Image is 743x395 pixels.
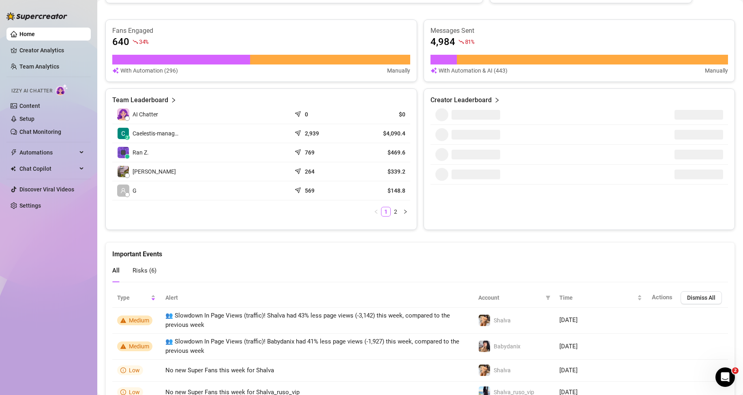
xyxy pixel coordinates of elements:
span: Medium [129,343,149,350]
article: 569 [305,187,315,195]
span: G [133,186,137,195]
article: With Automation (296) [120,66,178,75]
span: Chat Copilot [19,162,77,175]
span: warning [120,343,126,349]
span: Medium [129,317,149,324]
span: info-circle [120,389,126,395]
img: Babydanix [479,341,490,352]
span: Account [478,293,542,302]
span: All [112,267,120,274]
span: Actions [652,294,672,301]
img: Ran Zlatkin [118,147,129,158]
article: 2,939 [305,129,319,137]
th: Type [112,288,161,308]
span: Ran Z. [133,148,149,157]
span: [DATE] [559,316,578,324]
span: AI Chatter [133,110,158,119]
a: Setup [19,116,34,122]
span: warning [120,318,126,323]
a: 2 [391,207,400,216]
img: Sergey Shoustin [118,166,129,177]
article: 264 [305,167,315,176]
li: Previous Page [371,207,381,217]
span: [PERSON_NAME] [133,167,176,176]
article: $339.2 [355,167,405,176]
li: Next Page [400,207,410,217]
span: fall [133,39,138,45]
article: 640 [112,35,129,48]
article: $469.6 [355,148,405,157]
span: Babydanix [494,343,520,350]
span: [DATE] [559,343,578,350]
article: With Automation & AI (443) [439,66,507,75]
img: Shalva [479,315,490,326]
button: left [371,207,381,217]
th: Time [555,288,647,308]
span: filter [546,295,550,300]
img: svg%3e [112,66,119,75]
img: AI Chatter [56,84,68,96]
article: Team Leaderboard [112,95,168,105]
iframe: Intercom live chat [715,367,735,387]
span: Shalva [494,367,511,374]
article: Manually [387,66,410,75]
a: 1 [381,207,390,216]
span: 2 [732,367,739,374]
span: Low [129,367,140,374]
span: right [494,95,500,105]
span: No new Super Fans this week for Shalva [165,367,274,374]
button: right [400,207,410,217]
span: [DATE] [559,367,578,374]
article: Creator Leaderboard [430,95,492,105]
article: $4,090.4 [355,129,405,137]
img: Shalva [479,365,490,376]
span: fall [458,39,464,45]
span: left [374,209,379,214]
div: Important Events [112,243,728,259]
img: svg%3e [430,66,437,75]
article: $0 [355,110,405,118]
span: 👥 Slowdown In Page Views (traffic)! Babydanix had 41% less page views (-1,927) this week, compare... [165,338,459,355]
span: right [403,209,408,214]
th: Alert [161,288,473,308]
span: send [295,128,303,136]
img: izzy-ai-chatter-avatar-DDCN_rTZ.svg [117,108,129,120]
article: 0 [305,110,308,118]
li: 1 [381,207,391,217]
button: Dismiss All [681,291,722,304]
article: 4,984 [430,35,455,48]
span: 81 % [465,38,474,45]
li: 2 [391,207,400,217]
article: Fans Engaged [112,26,410,35]
a: Chat Monitoring [19,129,61,135]
a: Home [19,31,35,37]
a: Content [19,103,40,109]
span: Risks ( 6 ) [133,267,156,274]
span: 34 % [139,38,148,45]
span: Shalva [494,317,511,324]
article: 769 [305,148,315,157]
span: info-circle [120,367,126,373]
span: thunderbolt [11,149,17,156]
a: Discover Viral Videos [19,186,74,193]
a: Settings [19,202,41,209]
span: send [295,109,303,117]
article: Messages Sent [430,26,728,35]
span: Type [117,293,149,302]
img: logo-BBDzfeDw.svg [6,12,67,20]
img: Chat Copilot [11,166,16,172]
span: Automations [19,146,77,159]
span: send [295,166,303,174]
span: filter [544,292,552,304]
img: Caelestis-manag… [118,128,129,139]
div: z [125,135,130,140]
span: user [120,188,126,193]
span: send [295,185,303,193]
a: Team Analytics [19,63,59,70]
span: 👥 Slowdown In Page Views (traffic)! Shalva had 43% less page views (-3,142) this week, compared t... [165,312,450,329]
span: Time [559,293,636,302]
article: $148.8 [355,187,405,195]
span: right [171,95,176,105]
span: send [295,147,303,155]
span: Caelestis-manag… [133,129,178,138]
